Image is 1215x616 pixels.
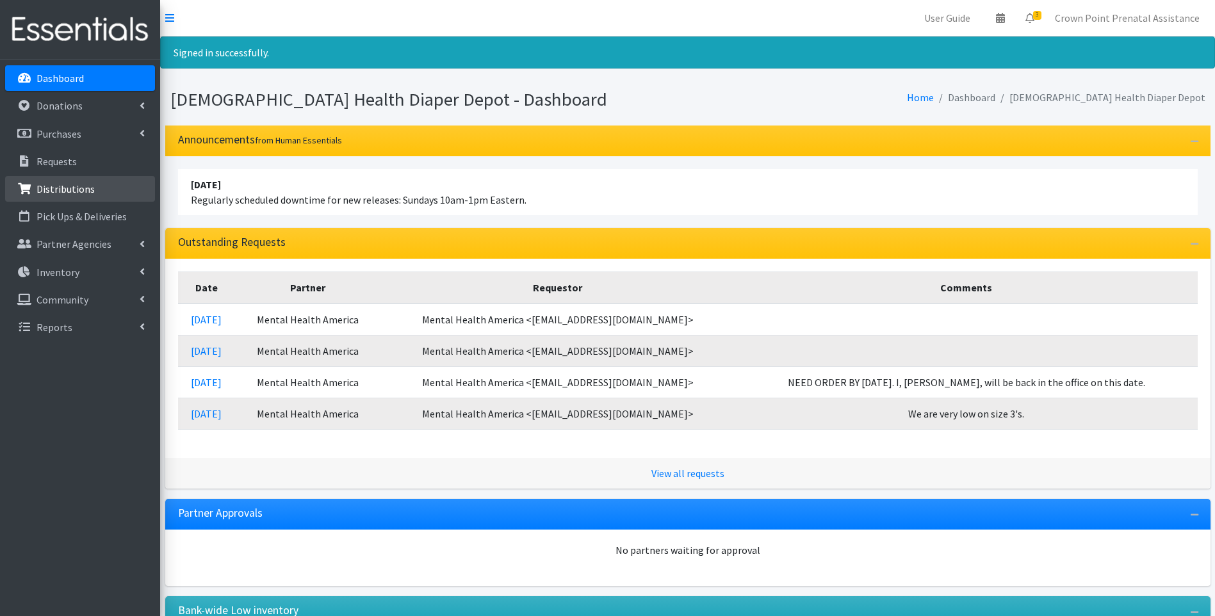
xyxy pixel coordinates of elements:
a: [DATE] [191,313,222,326]
p: Reports [37,321,72,334]
a: Purchases [5,121,155,147]
a: 3 [1015,5,1045,31]
a: Pick Ups & Deliveries [5,204,155,229]
a: Crown Point Prenatal Assistance [1045,5,1210,31]
td: Mental Health America [235,335,380,366]
p: Donations [37,99,83,112]
td: NEED ORDER BY [DATE]. I, [PERSON_NAME], will be back in the office on this date. [735,366,1197,398]
a: Dashboard [5,65,155,91]
li: [DEMOGRAPHIC_DATA] Health Diaper Depot [995,88,1205,107]
h3: Announcements [178,133,342,147]
div: Signed in successfully. [160,36,1215,69]
td: Mental Health America <[EMAIL_ADDRESS][DOMAIN_NAME]> [380,304,735,336]
td: Mental Health America <[EMAIL_ADDRESS][DOMAIN_NAME]> [380,335,735,366]
p: Partner Agencies [37,238,111,250]
a: View all requests [651,467,724,480]
td: Mental Health America [235,398,380,429]
div: No partners waiting for approval [178,542,1198,558]
p: Requests [37,155,77,168]
small: from Human Essentials [255,134,342,146]
a: Donations [5,93,155,118]
a: Reports [5,314,155,340]
strong: [DATE] [191,178,221,191]
th: Comments [735,272,1197,304]
th: Requestor [380,272,735,304]
h3: Partner Approvals [178,507,263,520]
p: Pick Ups & Deliveries [37,210,127,223]
th: Date [178,272,235,304]
td: Mental Health America <[EMAIL_ADDRESS][DOMAIN_NAME]> [380,366,735,398]
td: Mental Health America [235,304,380,336]
li: Regularly scheduled downtime for new releases: Sundays 10am-1pm Eastern. [178,169,1198,215]
a: Community [5,287,155,312]
h3: Outstanding Requests [178,236,286,249]
a: User Guide [914,5,981,31]
p: Community [37,293,88,306]
a: Requests [5,149,155,174]
td: We are very low on size 3's. [735,398,1197,429]
a: [DATE] [191,344,222,357]
a: Inventory [5,259,155,285]
a: Distributions [5,176,155,202]
td: Mental Health America <[EMAIL_ADDRESS][DOMAIN_NAME]> [380,398,735,429]
p: Inventory [37,266,79,279]
p: Distributions [37,182,95,195]
h1: [DEMOGRAPHIC_DATA] Health Diaper Depot - Dashboard [170,88,683,111]
a: [DATE] [191,407,222,420]
th: Partner [235,272,380,304]
a: Home [907,91,934,104]
td: Mental Health America [235,366,380,398]
span: 3 [1033,11,1041,20]
p: Dashboard [37,72,84,85]
p: Purchases [37,127,81,140]
a: Partner Agencies [5,231,155,257]
img: HumanEssentials [5,8,155,51]
a: [DATE] [191,376,222,389]
li: Dashboard [934,88,995,107]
